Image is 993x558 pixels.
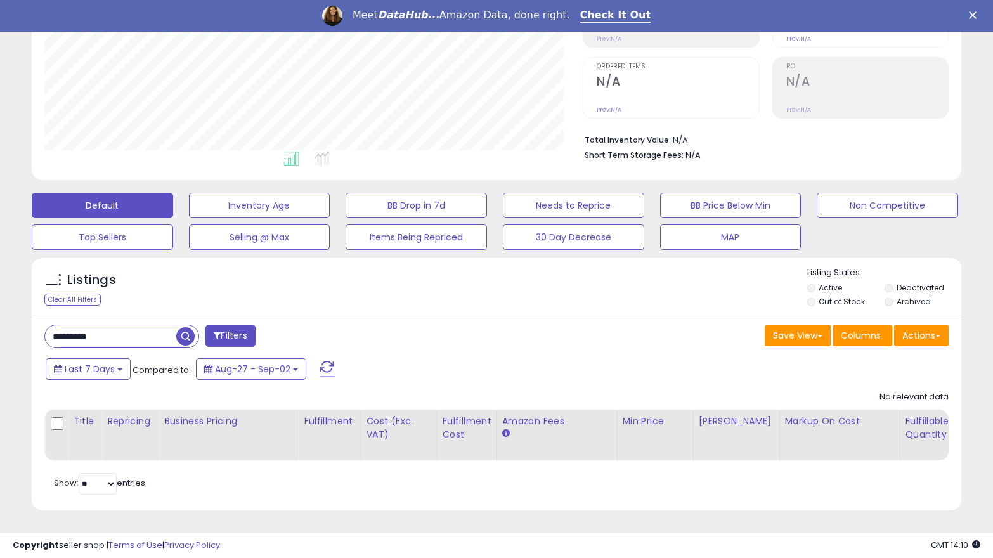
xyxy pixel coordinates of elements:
[807,267,962,279] p: Listing States:
[44,294,101,306] div: Clear All Filters
[367,415,432,441] div: Cost (Exc. VAT)
[597,106,621,114] small: Prev: N/A
[215,363,290,375] span: Aug-27 - Sep-02
[585,150,684,160] b: Short Term Storage Fees:
[765,325,831,346] button: Save View
[879,391,949,403] div: No relevant data
[786,63,948,70] span: ROI
[54,477,145,489] span: Show: entries
[786,106,811,114] small: Prev: N/A
[819,296,865,307] label: Out of Stock
[597,35,621,42] small: Prev: N/A
[660,193,802,218] button: BB Price Below Min
[108,539,162,551] a: Terms of Use
[65,363,115,375] span: Last 7 Days
[189,193,330,218] button: Inventory Age
[196,358,306,380] button: Aug-27 - Sep-02
[660,224,802,250] button: MAP
[585,131,939,146] li: N/A
[699,415,774,428] div: [PERSON_NAME]
[685,149,701,161] span: N/A
[133,364,191,376] span: Compared to:
[833,325,892,346] button: Columns
[189,224,330,250] button: Selling @ Max
[623,415,688,428] div: Min Price
[74,415,96,428] div: Title
[905,415,949,441] div: Fulfillable Quantity
[969,11,982,19] div: Close
[346,193,487,218] button: BB Drop in 7d
[378,9,439,21] i: DataHub...
[164,539,220,551] a: Privacy Policy
[597,63,758,70] span: Ordered Items
[597,74,758,91] h2: N/A
[819,282,842,293] label: Active
[46,358,131,380] button: Last 7 Days
[304,415,355,428] div: Fulfillment
[32,193,173,218] button: Default
[786,74,948,91] h2: N/A
[894,325,949,346] button: Actions
[931,539,980,551] span: 2025-09-10 14:10 GMT
[897,296,931,307] label: Archived
[785,415,895,428] div: Markup on Cost
[503,193,644,218] button: Needs to Reprice
[164,415,293,428] div: Business Pricing
[205,325,255,347] button: Filters
[503,224,644,250] button: 30 Day Decrease
[779,410,900,460] th: The percentage added to the cost of goods (COGS) that forms the calculator for Min & Max prices.
[346,224,487,250] button: Items Being Repriced
[322,6,342,26] img: Profile image for Georgie
[817,193,958,218] button: Non Competitive
[786,35,811,42] small: Prev: N/A
[353,9,570,22] div: Meet Amazon Data, done right.
[502,415,612,428] div: Amazon Fees
[32,224,173,250] button: Top Sellers
[13,539,59,551] strong: Copyright
[443,415,491,441] div: Fulfillment Cost
[841,329,881,342] span: Columns
[502,428,510,439] small: Amazon Fees.
[580,9,651,23] a: Check It Out
[585,134,671,145] b: Total Inventory Value:
[107,415,153,428] div: Repricing
[13,540,220,552] div: seller snap | |
[897,282,944,293] label: Deactivated
[67,271,116,289] h5: Listings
